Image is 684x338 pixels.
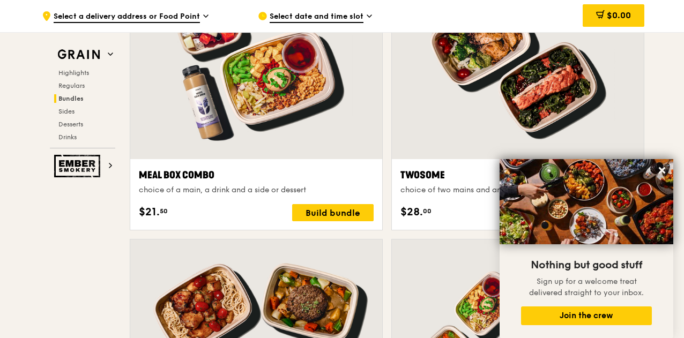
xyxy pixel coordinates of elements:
[607,10,631,20] span: $0.00
[54,155,103,177] img: Ember Smokery web logo
[531,259,642,272] span: Nothing but good stuff
[54,45,103,64] img: Grain web logo
[58,82,85,89] span: Regulars
[653,162,671,179] button: Close
[160,207,168,215] span: 50
[58,108,75,115] span: Sides
[400,168,635,183] div: Twosome
[521,306,652,325] button: Join the crew
[292,204,374,221] div: Build bundle
[139,204,160,220] span: $21.
[58,95,84,102] span: Bundles
[139,185,374,196] div: choice of a main, a drink and a side or dessert
[54,11,200,23] span: Select a delivery address or Food Point
[529,277,644,297] span: Sign up for a welcome treat delivered straight to your inbox.
[58,121,83,128] span: Desserts
[400,204,423,220] span: $28.
[423,207,432,215] span: 00
[270,11,363,23] span: Select date and time slot
[58,69,89,77] span: Highlights
[58,133,77,141] span: Drinks
[400,185,635,196] div: choice of two mains and an option of drinks, desserts and sides
[500,159,673,244] img: DSC07876-Edit02-Large.jpeg
[139,168,374,183] div: Meal Box Combo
